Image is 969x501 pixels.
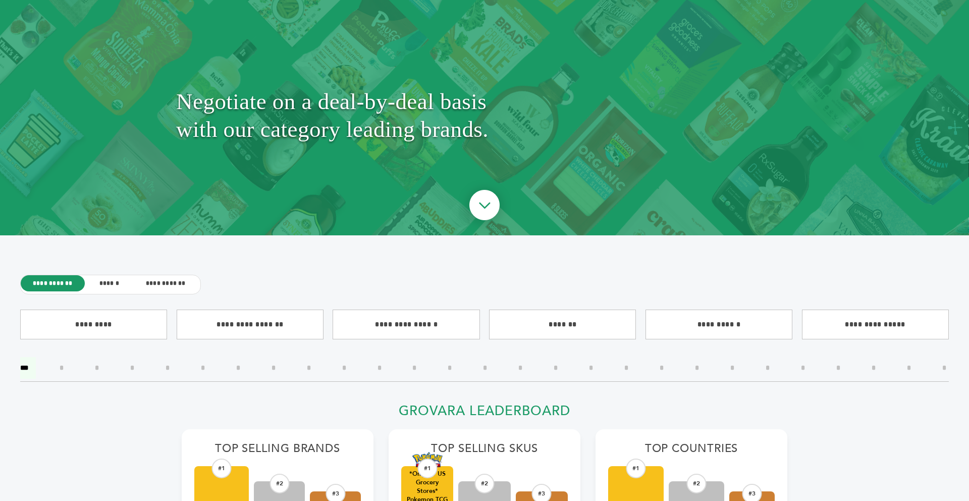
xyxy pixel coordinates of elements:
div: #1 [417,459,437,478]
img: *Only for US Grocery Stores* Pokemon TCG 10 Card Booster Pack – Newest Release (Case of 144 Packs... [412,452,443,468]
h2: Top Selling SKUs [401,442,568,461]
div: #2 [474,474,494,493]
h2: Grovara Leaderboard [182,403,787,425]
img: ourBrandsHeroArrow.png [458,180,511,233]
div: #2 [270,474,289,493]
h2: Top Selling Brands [194,442,361,461]
div: #1 [626,459,646,478]
div: #1 [212,459,232,478]
h2: Top Countries [608,442,775,461]
h1: Negotiate on a deal-by-deal basis with our category leading brands. [176,21,793,210]
div: #2 [687,474,707,493]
